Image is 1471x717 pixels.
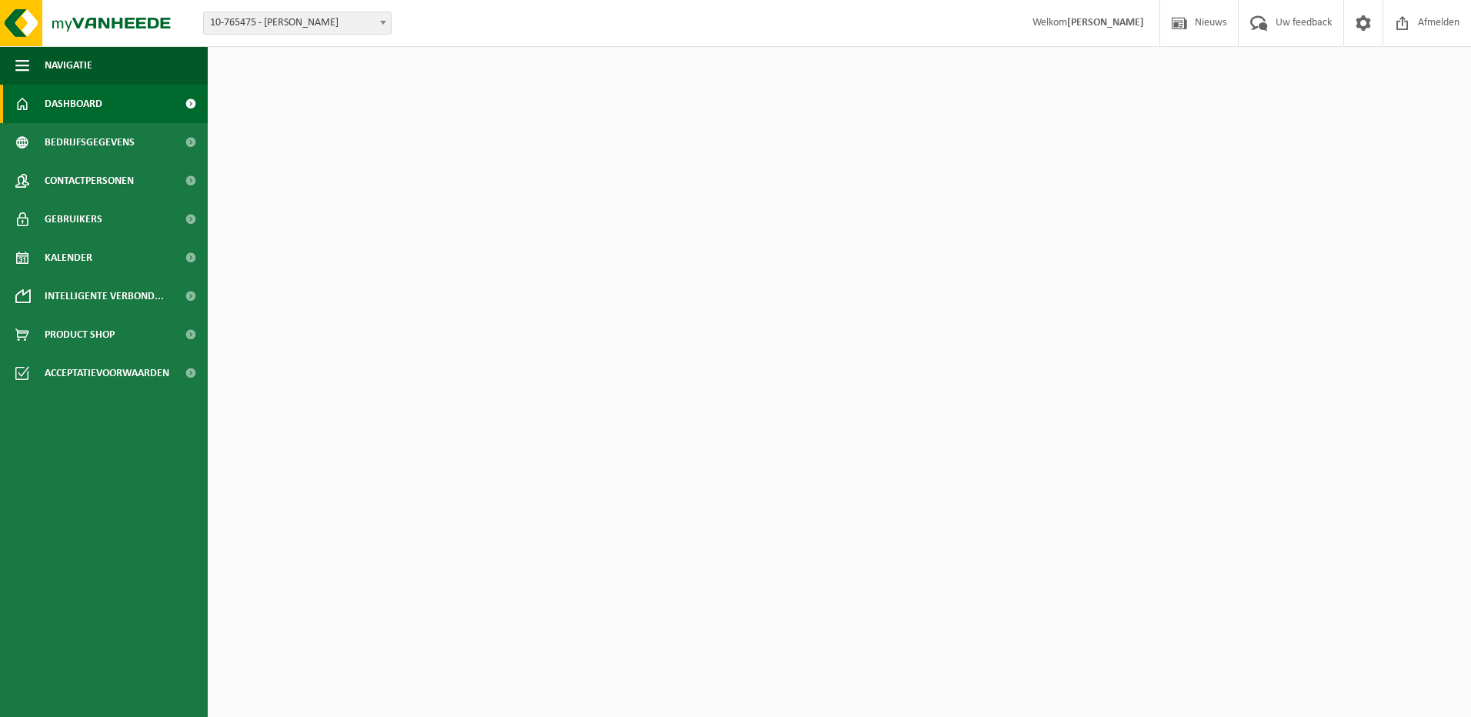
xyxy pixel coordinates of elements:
[203,12,392,35] span: 10-765475 - HESBAYE FROST - GEER
[45,46,92,85] span: Navigatie
[45,200,102,238] span: Gebruikers
[45,85,102,123] span: Dashboard
[204,12,391,34] span: 10-765475 - HESBAYE FROST - GEER
[45,354,169,392] span: Acceptatievoorwaarden
[45,123,135,162] span: Bedrijfsgegevens
[1067,17,1144,28] strong: [PERSON_NAME]
[45,315,115,354] span: Product Shop
[45,277,164,315] span: Intelligente verbond...
[45,162,134,200] span: Contactpersonen
[45,238,92,277] span: Kalender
